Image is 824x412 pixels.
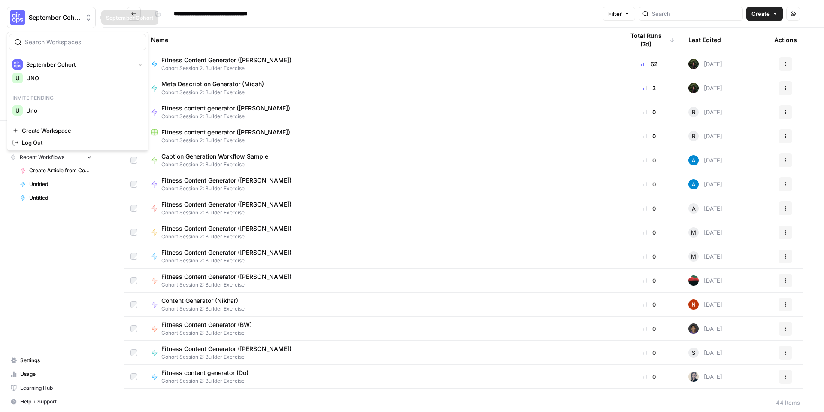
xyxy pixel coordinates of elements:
span: Usage [20,370,92,378]
span: Fitness Content Generator ([PERSON_NAME]) [161,248,291,257]
a: Fitness Content Generator ([PERSON_NAME])Cohort Session 2: Builder Exercise [151,345,610,361]
span: Create [751,9,770,18]
a: Caption Generation Workflow SampleCohort Session 2: Builder Exercise [151,152,610,168]
a: Fitness Content Generator ([PERSON_NAME])Cohort Session 2: Builder Exercise [151,248,610,265]
img: wafxwlaqvqnhahbj7w8w4tp7y7xo [688,275,699,286]
button: Go back [127,7,141,21]
span: Cohort Session 2: Builder Exercise [161,161,275,168]
div: [DATE] [688,131,722,141]
span: Cohort Session 2: Builder Exercise [161,113,297,120]
div: [DATE] [688,155,722,165]
span: Cohort Session 2: Builder Exercise [161,209,298,217]
div: [DATE] [688,275,722,286]
span: Fitness Content Generator (BW) [161,320,252,329]
img: k4mb3wfmxkkgbto4d7hszpobafmc [688,83,699,93]
div: [DATE] [688,251,722,262]
div: 0 [624,324,675,333]
a: Create Article from Content Brief FORK ([PERSON_NAME]) [16,164,96,177]
span: R [692,108,695,116]
span: M [691,252,696,261]
div: 0 [624,132,675,140]
span: Help + Support [20,398,92,406]
div: [DATE] [688,107,722,117]
a: Fitness Content Generator ([PERSON_NAME])Cohort Session 2: Builder Exercise [151,272,610,289]
div: 0 [624,276,675,285]
img: k4mb3wfmxkkgbto4d7hszpobafmc [688,59,699,69]
span: Learning Hub [20,384,92,392]
span: Fitness content generator ([PERSON_NAME]) [161,128,290,137]
span: Filter [608,9,622,18]
button: Create [746,7,783,21]
span: Cohort Session 2: Builder Exercise [161,233,298,241]
div: 3 [624,84,675,92]
div: [DATE] [688,83,722,93]
img: September Cohort Logo [12,59,23,70]
a: Fitness content generator ([PERSON_NAME])Cohort Session 2: Builder Exercise [151,128,610,144]
div: [DATE] [688,227,722,238]
span: September Cohort [26,60,132,69]
a: Fitness content generator (Do)Cohort Session 2: Builder Exercise [151,369,610,385]
span: R [692,132,695,140]
button: Workspace: September Cohort [7,7,96,28]
span: Fitness Content Generator ([PERSON_NAME]) [161,272,291,281]
span: Fitness content generator ([PERSON_NAME]) [161,104,290,113]
span: Fitness Content Generator ([PERSON_NAME]) [161,200,291,209]
a: Usage [7,367,96,381]
span: Content Generator (Nikhar) [161,296,238,305]
span: Fitness Content Generator ([PERSON_NAME]) [161,345,291,353]
span: Cohort Session 2: Builder Exercise [161,377,255,385]
span: Cohort Session 2: Builder Exercise [161,329,259,337]
a: Log Out [9,137,146,149]
div: [DATE] [688,372,722,382]
span: S [692,348,695,357]
div: [DATE] [688,348,722,358]
img: o3cqybgnmipr355j8nz4zpq1mc6x [688,155,699,165]
div: 62 [624,60,675,68]
div: 0 [624,180,675,189]
img: September Cohort Logo [10,10,25,25]
span: Fitness Content Generator ([PERSON_NAME]) [161,224,291,233]
span: Fitness Content Generator ([PERSON_NAME]) [161,393,291,401]
a: Fitness Content Generator ([PERSON_NAME])Cohort Session 2: Builder Exercise [151,176,610,192]
span: Cohort Session 2: Builder Exercise [161,353,298,361]
a: Fitness Content Generator ([PERSON_NAME])Cohort Session 2: Builder Exercise [151,393,610,409]
span: Fitness Content Generator ([PERSON_NAME]) [161,56,291,64]
div: 0 [624,108,675,116]
div: Workspace: September Cohort [7,32,148,151]
span: Cohort Session 2: Builder Exercise [161,281,298,289]
div: Actions [774,28,797,52]
span: Cohort Session 2: Builder Exercise [161,89,271,96]
div: [DATE] [688,179,722,189]
a: Fitness Content Generator ([PERSON_NAME])Cohort Session 2: Builder Exercise [151,56,610,72]
a: Meta Description Generator (Micah)Cohort Session 2: Builder Exercise [151,80,610,96]
span: Cohort Session 2: Builder Exercise [151,137,610,144]
span: Caption Generation Workflow Sample [161,152,268,161]
span: U [15,74,20,82]
span: Settings [20,357,92,364]
a: Untitled [16,191,96,205]
img: 4fp16ll1l9r167b2opck15oawpi4 [688,299,699,310]
span: Meta Description Generator (Micah) [161,80,264,89]
button: Help + Support [7,395,96,409]
span: Create Article from Content Brief FORK ([PERSON_NAME]) [29,167,92,174]
div: 0 [624,348,675,357]
div: 0 [624,228,675,237]
input: Search [652,9,739,18]
button: Recent Workflows [7,151,96,164]
a: Settings [7,354,96,367]
input: Search Workspaces [25,38,141,46]
span: Untitled [29,194,92,202]
div: 0 [624,252,675,261]
div: [DATE] [688,203,722,214]
div: 0 [624,372,675,381]
div: Last Edited [688,28,721,52]
a: Learning Hub [7,381,96,395]
span: Fitness Content Generator ([PERSON_NAME]) [161,176,291,185]
div: Name [151,28,610,52]
a: Content Generator (Nikhar)Cohort Session 2: Builder Exercise [151,296,610,313]
button: Filter [603,7,635,21]
img: 2n4aznk1nq3j315p2jgzsow27iki [688,372,699,382]
div: [DATE] [688,59,722,69]
span: Fitness content generator (Do) [161,369,248,377]
div: 44 Items [776,398,800,407]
